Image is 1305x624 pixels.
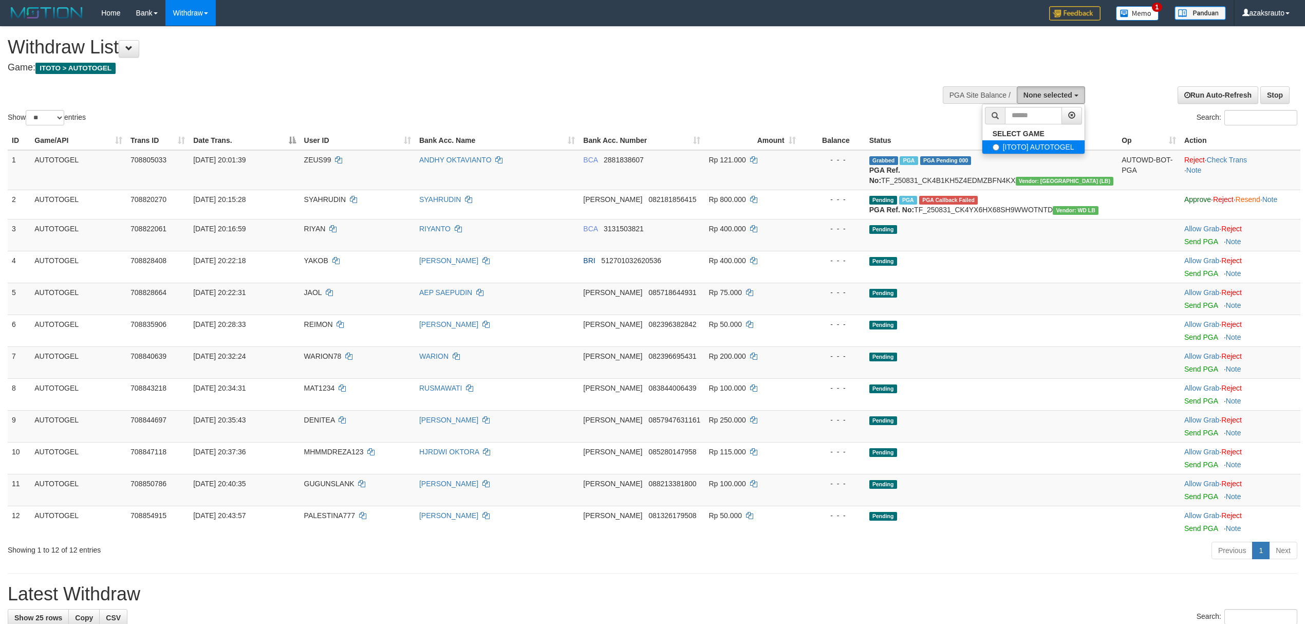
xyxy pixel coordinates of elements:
a: Note [1226,365,1241,373]
b: SELECT GAME [993,130,1045,138]
a: Allow Grab [1184,511,1219,520]
img: Feedback.jpg [1049,6,1101,21]
a: [PERSON_NAME] [419,256,478,265]
span: [DATE] 20:28:33 [193,320,246,328]
td: AUTOTOGEL [30,251,126,283]
span: None selected [1023,91,1072,99]
span: Rp 115.000 [709,448,745,456]
span: PGA Error [919,196,978,205]
span: Rp 400.000 [709,256,745,265]
th: Trans ID: activate to sort column ascending [126,131,189,150]
a: Send PGA [1184,429,1218,437]
a: Next [1269,542,1297,559]
a: Note [1226,269,1241,278]
th: Game/API: activate to sort column ascending [30,131,126,150]
span: 708840639 [130,352,166,360]
a: Send PGA [1184,333,1218,341]
span: [PERSON_NAME] [583,480,642,488]
span: REIMON [304,320,333,328]
b: PGA Ref. No: [869,166,900,185]
span: PGA Pending [920,156,972,165]
a: HJRDWI OKTORA [419,448,479,456]
span: Marked by azaksrauto [899,196,917,205]
a: Allow Grab [1184,225,1219,233]
a: Send PGA [1184,397,1218,405]
span: Vendor URL: https://dashboard.q2checkout.com/secure [1053,206,1098,215]
a: WARION [419,352,449,360]
img: MOTION_logo.png [8,5,86,21]
a: Note [1226,333,1241,341]
a: Previous [1211,542,1253,559]
span: Copy 0857947631161 to clipboard [648,416,700,424]
a: Reject [1221,352,1242,360]
td: 9 [8,410,30,442]
td: 12 [8,506,30,538]
label: Show entries [8,110,86,125]
td: AUTOTOGEL [30,474,126,506]
span: BRI [583,256,595,265]
td: AUTOTOGEL [30,219,126,251]
a: Note [1226,301,1241,309]
a: Reject [1221,256,1242,265]
a: SELECT GAME [982,127,1085,140]
span: [PERSON_NAME] [583,352,642,360]
div: - - - [804,224,861,234]
td: · [1180,410,1300,442]
a: Stop [1260,86,1290,104]
th: User ID: activate to sort column ascending [300,131,415,150]
span: Copy 085280147958 to clipboard [648,448,696,456]
label: [ITOTO] AUTOTOGEL [982,140,1085,154]
span: 708854915 [130,511,166,520]
span: Rp 200.000 [709,352,745,360]
a: Send PGA [1184,237,1218,246]
span: [DATE] 20:35:43 [193,416,246,424]
span: Copy 2881838607 to clipboard [604,156,644,164]
span: · [1184,511,1221,520]
div: - - - [804,155,861,165]
td: · [1180,219,1300,251]
span: Copy 083844006439 to clipboard [648,384,696,392]
span: Copy 088213381800 to clipboard [648,480,696,488]
span: 708850786 [130,480,166,488]
a: Note [1226,397,1241,405]
img: Button%20Memo.svg [1116,6,1159,21]
a: Note [1226,492,1241,501]
td: AUTOTOGEL [30,283,126,315]
a: Allow Grab [1184,320,1219,328]
th: Action [1180,131,1300,150]
span: MAT1234 [304,384,335,392]
span: PALESTINA777 [304,511,355,520]
span: WARION78 [304,352,342,360]
td: AUTOTOGEL [30,378,126,410]
a: Note [1186,166,1202,174]
span: Pending [869,353,897,361]
a: Reject [1221,416,1242,424]
span: 708843218 [130,384,166,392]
td: 4 [8,251,30,283]
th: ID [8,131,30,150]
td: 10 [8,442,30,474]
div: - - - [804,351,861,361]
span: [DATE] 20:22:31 [193,288,246,297]
td: AUTOTOGEL [30,410,126,442]
span: [PERSON_NAME] [583,320,642,328]
td: · [1180,474,1300,506]
td: 7 [8,346,30,378]
a: ANDHY OKTAVIANTO [419,156,492,164]
span: [DATE] 20:40:35 [193,480,246,488]
span: 708820270 [130,195,166,204]
span: Rp 100.000 [709,384,745,392]
span: · [1184,448,1221,456]
span: RIYAN [304,225,326,233]
a: Send PGA [1184,365,1218,373]
span: Pending [869,416,897,425]
td: 1 [8,150,30,190]
span: Pending [869,512,897,521]
a: Allow Grab [1184,416,1219,424]
span: Pending [869,480,897,489]
a: RIYANTO [419,225,451,233]
span: Pending [869,448,897,457]
span: · [1184,384,1221,392]
a: Note [1226,237,1241,246]
a: Note [1262,195,1278,204]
